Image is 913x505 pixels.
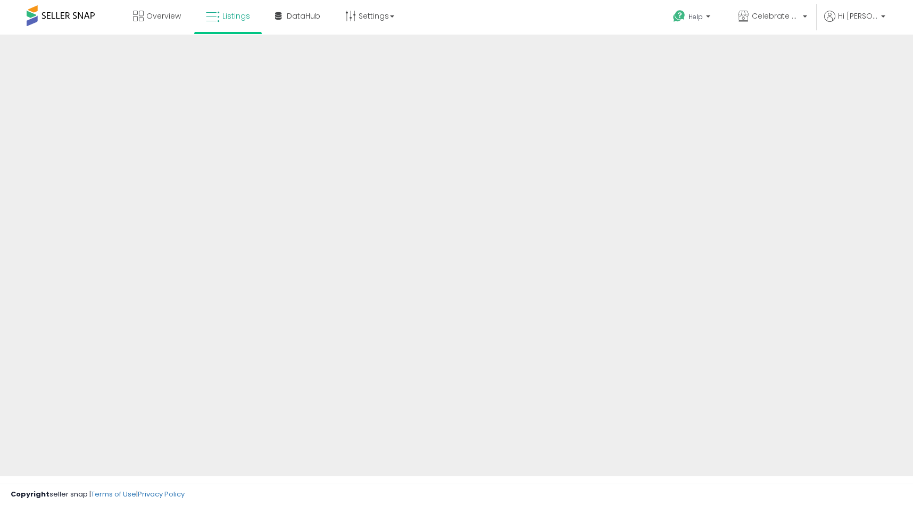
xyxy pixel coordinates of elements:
[673,10,686,23] i: Get Help
[146,11,181,21] span: Overview
[752,11,800,21] span: Celebrate Alive
[222,11,250,21] span: Listings
[688,12,703,21] span: Help
[287,11,320,21] span: DataHub
[824,11,885,35] a: Hi [PERSON_NAME]
[665,2,721,35] a: Help
[838,11,878,21] span: Hi [PERSON_NAME]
